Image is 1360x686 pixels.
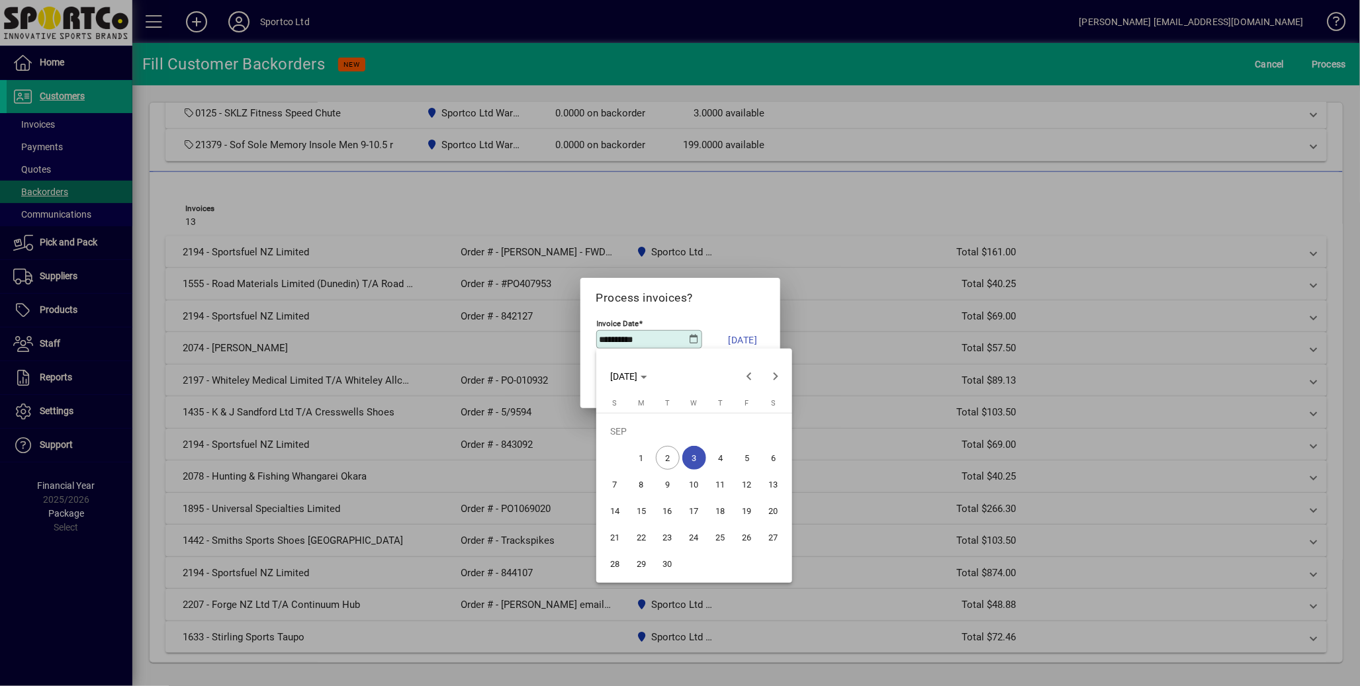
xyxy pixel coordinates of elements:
[628,550,655,577] button: Mon Sep 29 2025
[707,497,734,524] button: Thu Sep 18 2025
[736,363,762,390] button: Previous month
[762,525,786,549] span: 27
[605,364,653,388] button: Choose month and year
[762,499,786,523] span: 20
[603,525,627,549] span: 21
[655,524,681,550] button: Tue Sep 23 2025
[760,471,787,497] button: Sat Sep 13 2025
[655,471,681,497] button: Tue Sep 09 2025
[628,445,655,471] button: Mon Sep 01 2025
[762,363,789,390] button: Next month
[656,446,680,470] span: 2
[709,499,733,523] span: 18
[681,497,707,524] button: Wed Sep 17 2025
[682,472,706,496] span: 10
[602,497,628,524] button: Sun Sep 14 2025
[603,552,627,576] span: 28
[602,524,628,550] button: Sun Sep 21 2025
[760,445,787,471] button: Sat Sep 06 2025
[656,525,680,549] span: 23
[603,499,627,523] span: 14
[735,472,759,496] span: 12
[762,472,786,496] span: 13
[735,525,759,549] span: 26
[628,471,655,497] button: Mon Sep 08 2025
[735,446,759,470] span: 5
[682,446,706,470] span: 3
[681,524,707,550] button: Wed Sep 24 2025
[602,418,787,445] td: SEP
[734,471,760,497] button: Fri Sep 12 2025
[718,399,723,407] span: T
[655,550,681,577] button: Tue Sep 30 2025
[760,497,787,524] button: Sat Sep 20 2025
[745,399,749,407] span: F
[629,499,653,523] span: 15
[707,445,734,471] button: Thu Sep 04 2025
[762,446,786,470] span: 6
[629,446,653,470] span: 1
[709,472,733,496] span: 11
[629,472,653,496] span: 8
[656,552,680,576] span: 30
[656,472,680,496] span: 9
[771,399,776,407] span: S
[682,525,706,549] span: 24
[628,497,655,524] button: Mon Sep 15 2025
[709,446,733,470] span: 4
[681,445,707,471] button: Wed Sep 03 2025
[610,371,637,382] span: [DATE]
[707,524,734,550] button: Thu Sep 25 2025
[734,497,760,524] button: Fri Sep 19 2025
[682,499,706,523] span: 17
[734,524,760,550] button: Fri Sep 26 2025
[760,524,787,550] button: Sat Sep 27 2025
[602,550,628,577] button: Sun Sep 28 2025
[656,499,680,523] span: 16
[707,471,734,497] button: Thu Sep 11 2025
[691,399,698,407] span: W
[681,471,707,497] button: Wed Sep 10 2025
[629,552,653,576] span: 29
[735,499,759,523] span: 19
[655,445,681,471] button: Tue Sep 02 2025
[734,445,760,471] button: Fri Sep 05 2025
[612,399,617,407] span: S
[638,399,645,407] span: M
[709,525,733,549] span: 25
[665,399,670,407] span: T
[603,472,627,496] span: 7
[629,525,653,549] span: 22
[602,471,628,497] button: Sun Sep 07 2025
[628,524,655,550] button: Mon Sep 22 2025
[655,497,681,524] button: Tue Sep 16 2025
